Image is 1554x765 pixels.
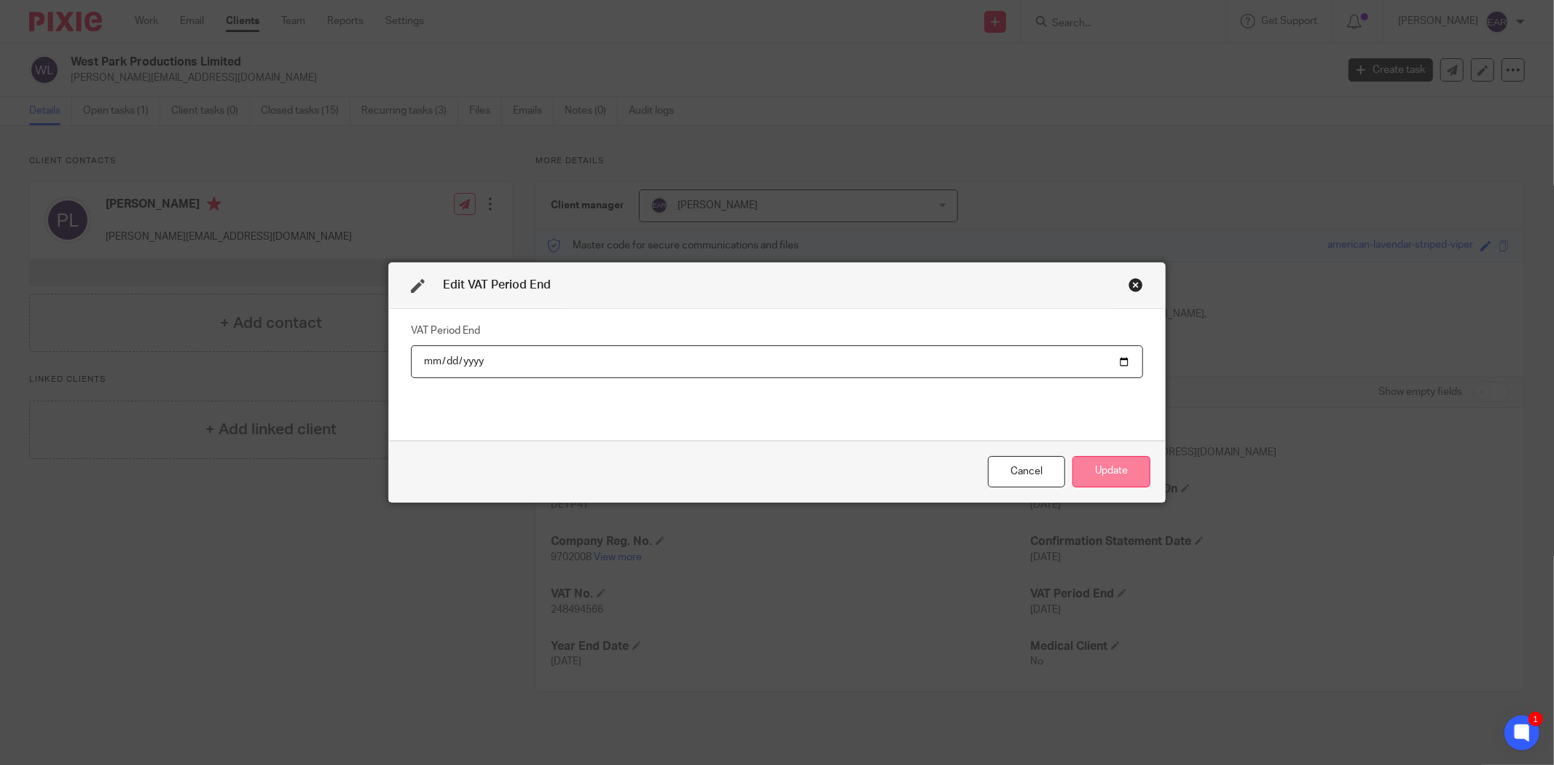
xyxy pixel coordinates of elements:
[1072,456,1150,487] button: Update
[443,279,551,291] span: Edit VAT Period End
[411,323,480,338] label: VAT Period End
[1129,278,1143,292] div: Close this dialog window
[411,345,1143,378] input: YYYY-MM-DD
[1529,712,1543,726] div: 1
[988,456,1065,487] div: Close this dialog window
